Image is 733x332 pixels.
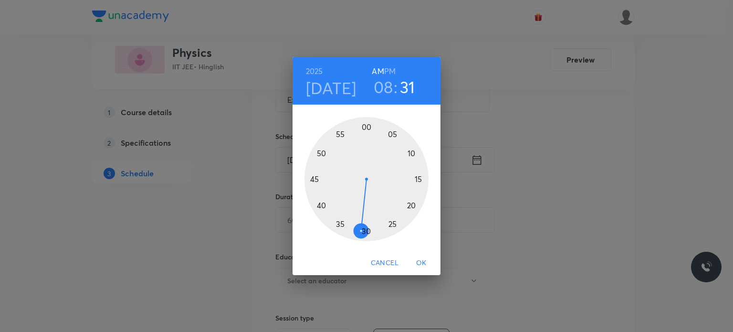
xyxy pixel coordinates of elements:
[384,64,396,78] button: PM
[394,77,398,97] h3: :
[400,77,415,97] button: 31
[371,257,398,269] span: Cancel
[372,64,384,78] button: AM
[367,254,402,272] button: Cancel
[410,257,433,269] span: OK
[406,254,437,272] button: OK
[374,77,393,97] button: 08
[306,64,323,78] button: 2025
[306,78,356,98] button: [DATE]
